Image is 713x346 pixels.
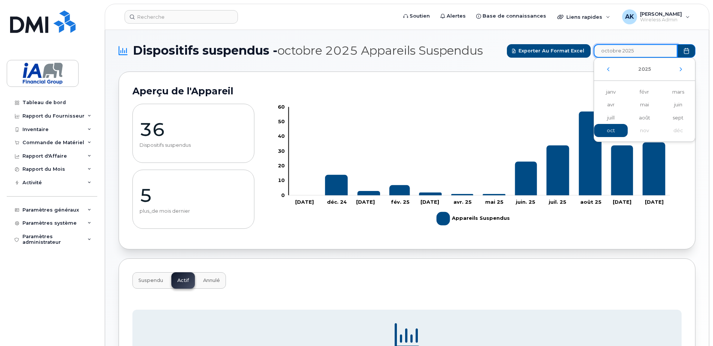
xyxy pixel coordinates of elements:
[294,112,665,195] g: Appareils Suspendus
[507,44,591,58] button: Exporter au format Excel
[661,98,695,111] span: juin
[594,111,628,124] span: juill
[548,199,566,205] tspan: juil. 25
[628,85,661,98] span: févr
[140,184,247,207] p: 5
[132,85,682,97] h2: Aperçu de l'Appareil
[606,67,611,72] button: Année précédente
[628,98,661,111] span: mai
[278,104,285,110] tspan: 60
[140,142,247,148] p: Dispositifs suspendus
[453,199,472,205] tspan: avr. 25
[518,47,584,54] span: Exporter au format Excel
[580,199,602,205] tspan: août 25
[594,124,628,137] span: oct
[278,133,285,139] tspan: 40
[634,63,655,76] button: Choisir une année
[661,111,695,124] span: sept
[391,199,410,205] tspan: fév. 25
[278,104,670,228] g: Graphique
[278,148,285,154] tspan: 30
[203,277,220,283] span: Annulé
[594,58,695,142] div: Choisir une date
[278,177,285,183] tspan: 10
[437,209,510,228] g: Appareils Suspendus
[661,85,695,98] span: mars
[594,44,677,58] input: archived_billing_data
[677,44,695,58] button: Choisir une date
[594,85,628,98] span: janv
[594,98,628,111] span: avr
[628,111,661,124] span: août
[327,199,347,205] tspan: déc. 24
[679,67,683,72] button: Année suivante
[356,199,375,205] tspan: [DATE]
[485,199,504,205] tspan: mai 25
[140,118,247,141] p: 36
[295,199,314,205] tspan: [DATE]
[278,43,483,58] span: octobre 2025 Appareils Suspendus
[645,199,664,205] tspan: [DATE]
[133,43,483,58] span: Dispositifs suspendus -
[281,192,285,198] tspan: 0
[140,208,247,214] p: plus_de mois dernier
[278,118,285,124] tspan: 50
[420,199,439,205] tspan: [DATE]
[613,199,631,205] tspan: [DATE]
[138,277,163,283] span: Suspendu
[437,209,510,228] g: Légende
[515,199,535,205] tspan: juin. 25
[278,163,285,169] tspan: 20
